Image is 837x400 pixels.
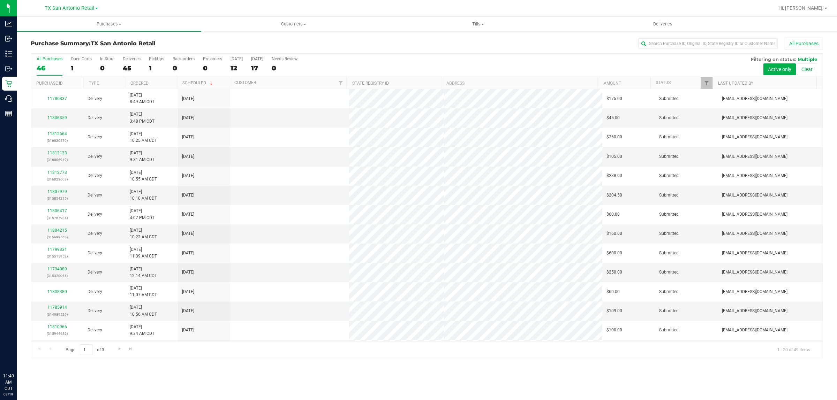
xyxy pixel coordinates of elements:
[5,95,12,102] inline-svg: Call Center
[606,289,620,295] span: $60.00
[3,373,14,392] p: 11:40 AM CDT
[89,81,99,86] a: Type
[123,64,141,72] div: 45
[130,304,157,317] span: [DATE] 10:56 AM CDT
[182,289,194,295] span: [DATE]
[130,227,157,240] span: [DATE] 10:22 AM CDT
[606,269,622,276] span: $250.00
[5,65,12,72] inline-svg: Outbound
[47,189,67,194] a: 11807979
[386,17,570,31] a: Tills
[71,64,92,72] div: 1
[182,80,214,85] a: Scheduled
[606,95,622,102] span: $175.00
[149,64,164,72] div: 1
[203,64,222,72] div: 0
[88,134,102,140] span: Delivery
[37,64,62,72] div: 46
[182,250,194,256] span: [DATE]
[126,344,136,354] a: Go to the last page
[35,176,79,183] p: (316023608)
[251,64,263,72] div: 17
[130,131,157,144] span: [DATE] 10:25 AM CDT
[638,38,778,49] input: Search Purchase ID, Original ID, State Registry ID or Customer Name...
[272,64,297,72] div: 0
[231,64,243,72] div: 12
[35,234,79,240] p: (315699563)
[182,327,194,333] span: [DATE]
[100,56,114,61] div: In Store
[751,56,796,62] span: Filtering on status:
[130,189,157,202] span: [DATE] 10:10 AM CDT
[701,77,712,89] a: Filter
[202,21,385,27] span: Customers
[659,153,679,160] span: Submitted
[130,266,157,279] span: [DATE] 12:14 PM CDT
[130,208,154,221] span: [DATE] 4:07 PM CDT
[35,137,79,144] p: (316020479)
[272,56,297,61] div: Needs Review
[47,228,67,233] a: 11804215
[47,131,67,136] a: 11812664
[130,324,154,337] span: [DATE] 9:34 AM CDT
[722,250,787,256] span: [EMAIL_ADDRESS][DOMAIN_NAME]
[386,21,570,27] span: Tills
[130,111,154,124] span: [DATE] 3:48 PM CDT
[47,289,67,294] a: 11808380
[659,230,679,237] span: Submitted
[722,172,787,179] span: [EMAIL_ADDRESS][DOMAIN_NAME]
[606,153,622,160] span: $105.00
[659,289,679,295] span: Submitted
[763,63,796,75] button: Active only
[35,215,79,221] p: (315767934)
[606,134,622,140] span: $260.00
[606,192,622,199] span: $204.50
[47,305,67,310] a: 11785914
[5,35,12,42] inline-svg: Inbound
[797,63,817,75] button: Clear
[35,253,79,260] p: (315515952)
[3,392,14,397] p: 08/19
[659,269,679,276] span: Submitted
[88,289,102,295] span: Delivery
[173,56,195,61] div: Back-orders
[659,211,679,218] span: Submitted
[31,40,295,47] h3: Purchase Summary:
[772,344,816,355] span: 1 - 20 of 49 items
[722,289,787,295] span: [EMAIL_ADDRESS][DOMAIN_NAME]
[35,156,79,163] p: (316006949)
[722,327,787,333] span: [EMAIL_ADDRESS][DOMAIN_NAME]
[35,195,79,202] p: (315854215)
[182,230,194,237] span: [DATE]
[88,95,102,102] span: Delivery
[88,230,102,237] span: Delivery
[88,172,102,179] span: Delivery
[17,21,201,27] span: Purchases
[182,192,194,199] span: [DATE]
[659,250,679,256] span: Submitted
[251,56,263,61] div: [DATE]
[47,208,67,213] a: 11806417
[47,267,67,271] a: 11794089
[335,77,347,89] a: Filter
[231,56,243,61] div: [DATE]
[45,5,95,11] span: TX San Antonio Retail
[88,250,102,256] span: Delivery
[441,77,598,89] th: Address
[659,308,679,314] span: Submitted
[47,170,67,175] a: 11812773
[606,327,622,333] span: $100.00
[606,250,622,256] span: $600.00
[35,311,79,318] p: (314989526)
[130,285,157,298] span: [DATE] 11:07 AM CDT
[123,56,141,61] div: Deliveries
[606,308,622,314] span: $109.00
[88,192,102,199] span: Delivery
[47,324,67,329] a: 11810966
[5,80,12,87] inline-svg: Retail
[182,153,194,160] span: [DATE]
[722,308,787,314] span: [EMAIL_ADDRESS][DOMAIN_NAME]
[182,308,194,314] span: [DATE]
[37,56,62,61] div: All Purchases
[130,92,154,105] span: [DATE] 8:49 AM CDT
